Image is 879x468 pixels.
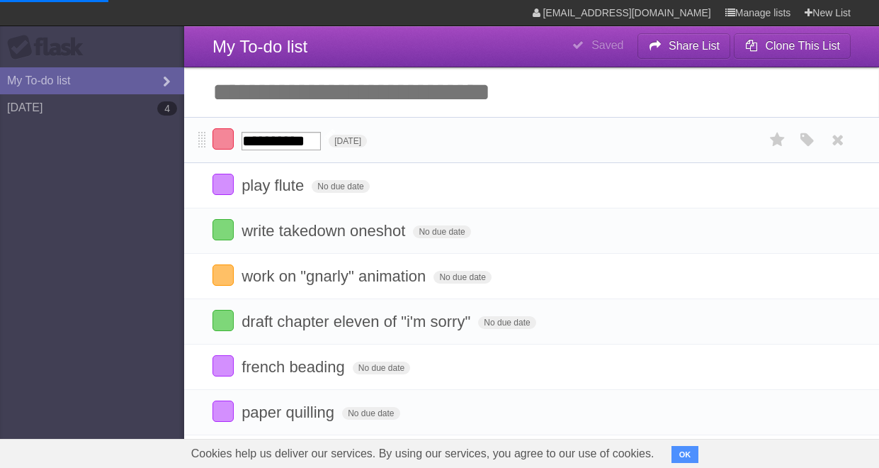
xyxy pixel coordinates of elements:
[413,225,470,238] span: No due date
[212,219,234,240] label: Done
[7,35,92,60] div: Flask
[212,310,234,331] label: Done
[329,135,367,147] span: [DATE]
[242,313,474,330] span: draft chapter eleven of "i'm sorry"
[669,40,720,52] b: Share List
[242,222,409,240] span: write takedown oneshot
[734,33,851,59] button: Clone This List
[212,128,234,150] label: Done
[591,39,623,51] b: Saved
[764,128,791,152] label: Star task
[242,177,307,194] span: play flute
[765,40,840,52] b: Clone This List
[212,401,234,422] label: Done
[212,174,234,195] label: Done
[242,358,348,376] span: french beading
[353,362,410,374] span: No due date
[342,407,399,420] span: No due date
[433,271,491,284] span: No due date
[157,101,177,116] b: 4
[637,33,731,59] button: Share List
[478,316,535,329] span: No due date
[671,446,699,463] button: OK
[242,403,338,421] span: paper quilling
[212,264,234,286] label: Done
[177,440,669,468] span: Cookies help us deliver our services. By using our services, you agree to our use of cookies.
[312,180,369,193] span: No due date
[212,37,307,56] span: My To-do list
[212,355,234,377] label: Done
[242,267,429,285] span: work on "gnarly" animation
